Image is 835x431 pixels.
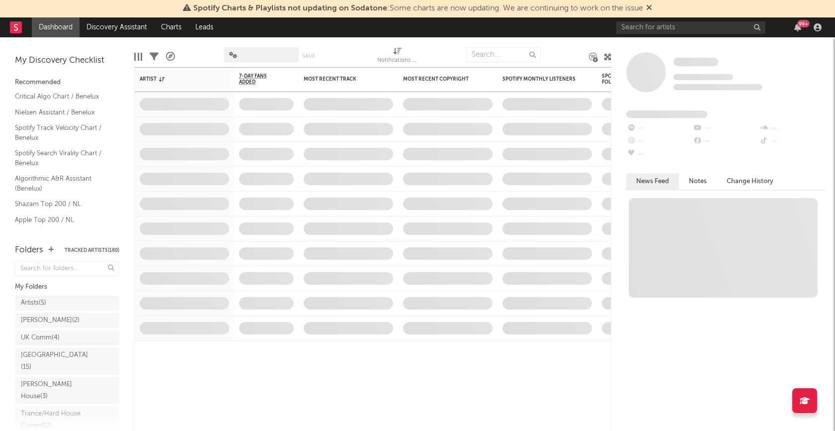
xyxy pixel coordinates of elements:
a: Spotify Search Virality Chart / Benelux [15,148,109,168]
div: -- [692,122,758,135]
div: UK Comm ( 4 ) [21,332,60,344]
a: Critical Algo Chart / Benelux [15,91,109,102]
a: [PERSON_NAME](2) [15,313,119,328]
span: Spotify Charts & Playlists not updating on Sodatone [193,4,387,12]
input: Search for folders... [15,262,119,276]
div: Artists ( 5 ) [21,297,46,309]
div: Notifications (Artist) [377,42,417,71]
div: Most Recent Track [304,76,378,82]
button: Tracked Artists(180) [65,248,119,253]
div: Edit Columns [134,42,142,71]
a: Some Artist [673,57,718,67]
div: Artist [140,76,214,82]
a: Nielsen Assistant / Benelux [15,107,109,118]
div: -- [759,135,825,148]
div: -- [692,135,758,148]
a: [PERSON_NAME] House(3) [15,377,119,404]
button: Notes [679,173,717,190]
button: 99+ [794,23,801,31]
a: [GEOGRAPHIC_DATA](15) [15,348,119,375]
span: Fans Added by Platform [626,110,707,118]
div: -- [626,148,692,161]
div: My Folders [15,281,119,293]
a: Artists(5) [15,296,119,311]
div: [GEOGRAPHIC_DATA] ( 15 ) [21,349,91,373]
button: News Feed [626,173,679,190]
div: Recommended [15,77,119,89]
div: [PERSON_NAME] ( 2 ) [21,315,80,326]
a: UK Comm(4) [15,330,119,345]
div: -- [759,122,825,135]
span: Dismiss [646,4,652,12]
a: Dashboard [32,17,80,37]
div: A&R Pipeline [166,42,175,71]
input: Search for artists [616,21,765,34]
div: Filters [150,42,159,71]
a: Apple Top 200 / NL [15,215,109,225]
a: Algorithmic A&R Assistant (Benelux) [15,173,109,194]
button: Change History [717,173,783,190]
div: Notifications (Artist) [377,55,417,67]
a: Discovery Assistant [80,17,154,37]
span: Some Artist [673,58,718,66]
span: 0 fans last week [673,84,762,90]
a: Shazam Top 200 / NL [15,199,109,210]
div: Folders [15,244,43,256]
div: Most Recent Copyright [403,76,478,82]
span: 7-Day Fans Added [239,73,279,85]
div: -- [626,122,692,135]
a: Spotify Track Velocity Chart / Benelux [15,122,109,143]
a: Leads [188,17,220,37]
div: My Discovery Checklist [15,55,119,67]
div: [PERSON_NAME] House ( 3 ) [21,379,91,403]
a: Charts [154,17,188,37]
div: 99 + [797,20,810,27]
div: Spotify Followers [602,73,637,85]
input: Search... [466,47,541,62]
span: : Some charts are now updating. We are continuing to work on the issue [193,4,643,12]
div: Spotify Monthly Listeners [502,76,577,82]
div: -- [626,135,692,148]
span: Tracking Since: [DATE] [673,74,733,80]
button: Save [302,53,315,59]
